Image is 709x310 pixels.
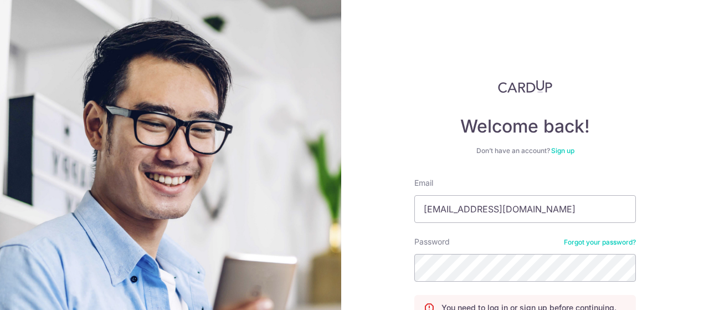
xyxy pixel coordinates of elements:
[564,238,636,247] a: Forgot your password?
[414,236,450,247] label: Password
[414,115,636,138] h4: Welcome back!
[498,80,552,93] img: CardUp Logo
[551,146,574,155] a: Sign up
[414,195,636,223] input: Enter your Email
[414,177,433,189] label: Email
[414,146,636,155] div: Don’t have an account?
